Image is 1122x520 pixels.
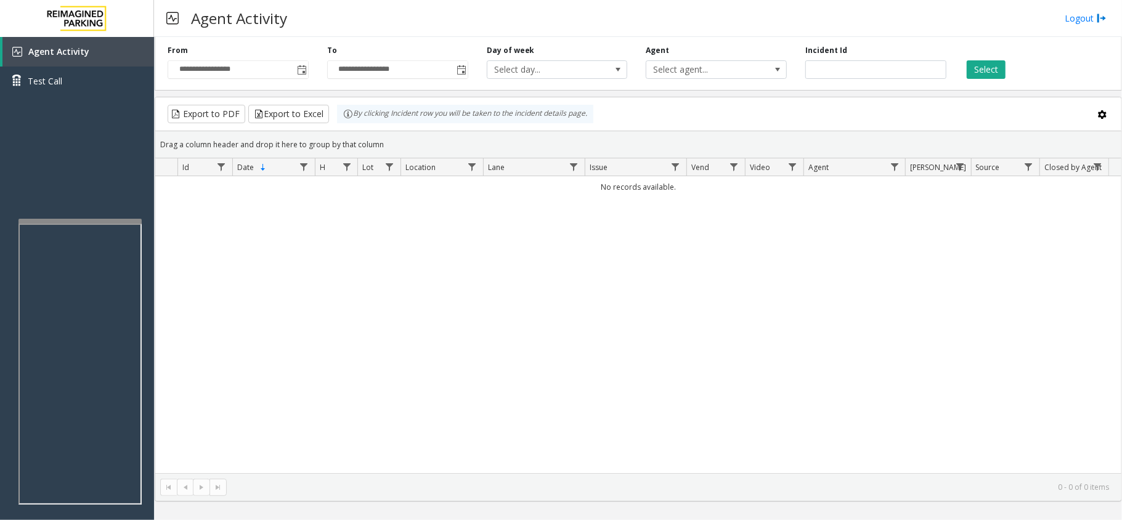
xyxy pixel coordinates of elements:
div: By clicking Incident row you will be taken to the incident details page. [337,105,593,123]
div: Drag a column header and drop it here to group by that column [155,134,1121,155]
a: H Filter Menu [338,158,355,175]
span: Closed by Agent [1044,162,1102,173]
a: Vend Filter Menu [726,158,742,175]
a: Date Filter Menu [296,158,312,175]
a: Issue Filter Menu [667,158,684,175]
span: Vend [691,162,709,173]
label: Day of week [487,45,535,56]
a: Source Filter Menu [1020,158,1037,175]
span: Video [750,162,770,173]
span: Issue [590,162,608,173]
img: pageIcon [166,3,179,33]
span: H [320,162,325,173]
span: [PERSON_NAME] [911,162,967,173]
a: Location Filter Menu [464,158,481,175]
a: Lot Filter Menu [381,158,397,175]
kendo-pager-info: 0 - 0 of 0 items [234,482,1109,492]
span: Agent Activity [28,46,89,57]
label: From [168,45,188,56]
label: To [327,45,337,56]
a: Lane Filter Menu [566,158,582,175]
span: Toggle popup [295,61,308,78]
a: Agent Activity [2,37,154,67]
img: logout [1097,12,1107,25]
a: Agent Filter Menu [886,158,903,175]
a: Video Filter Menu [784,158,801,175]
label: Incident Id [805,45,847,56]
button: Select [967,60,1006,79]
span: Lane [488,162,505,173]
span: Location [405,162,436,173]
span: Select day... [487,61,599,78]
span: Select agent... [646,61,758,78]
a: Parker Filter Menu [951,158,968,175]
td: No records available. [155,176,1121,198]
img: infoIcon.svg [343,109,353,119]
span: Sortable [258,163,268,173]
a: Closed by Agent Filter Menu [1089,158,1106,175]
span: Date [237,162,254,173]
div: Data table [155,158,1121,473]
span: Id [182,162,189,173]
h3: Agent Activity [185,3,293,33]
label: Agent [646,45,669,56]
button: Export to Excel [248,105,329,123]
span: Test Call [28,75,62,87]
span: Agent [808,162,829,173]
a: Id Filter Menu [213,158,230,175]
span: Lot [363,162,374,173]
span: Source [976,162,1000,173]
a: Logout [1065,12,1107,25]
span: Toggle popup [454,61,468,78]
button: Export to PDF [168,105,245,123]
img: 'icon' [12,47,22,57]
